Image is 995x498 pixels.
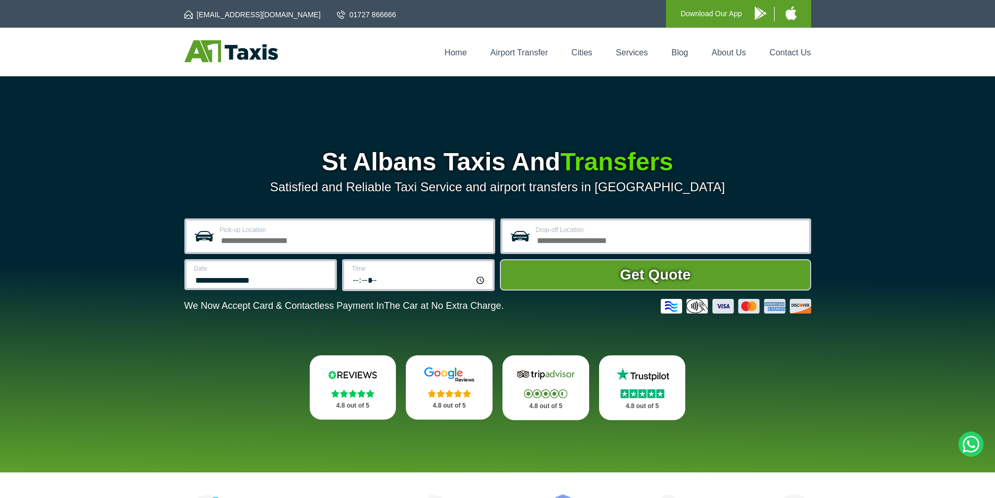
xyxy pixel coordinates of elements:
[611,367,674,383] img: Trustpilot
[184,300,504,311] p: We Now Accept Card & Contactless Payment In
[331,389,374,398] img: Stars
[712,48,746,57] a: About Us
[616,48,648,57] a: Services
[560,148,673,176] span: Transfers
[611,400,674,413] p: 4.8 out of 5
[417,399,481,412] p: 4.8 out of 5
[406,355,493,420] a: Google Stars 4.8 out of 5
[194,265,329,272] label: Date
[384,300,504,311] span: The Car at No Extra Charge.
[444,48,467,57] a: Home
[352,265,486,272] label: Time
[621,389,664,398] img: Stars
[310,355,396,420] a: Reviews.io Stars 4.8 out of 5
[681,7,742,20] p: Download Our App
[502,355,589,420] a: Tripadvisor Stars 4.8 out of 5
[524,389,567,398] img: Stars
[514,367,577,383] img: Tripadvisor
[571,48,592,57] a: Cities
[321,399,385,412] p: 4.8 out of 5
[500,259,811,291] button: Get Quote
[536,227,803,233] label: Drop-off Location
[321,367,384,383] img: Reviews.io
[337,9,396,20] a: 01727 866666
[428,389,471,398] img: Stars
[599,355,686,420] a: Trustpilot Stars 4.8 out of 5
[220,227,487,233] label: Pick-up Location
[184,40,278,62] img: A1 Taxis St Albans LTD
[184,180,811,194] p: Satisfied and Reliable Taxi Service and airport transfers in [GEOGRAPHIC_DATA]
[184,9,321,20] a: [EMAIL_ADDRESS][DOMAIN_NAME]
[514,400,578,413] p: 4.8 out of 5
[490,48,548,57] a: Airport Transfer
[671,48,688,57] a: Blog
[755,7,766,20] img: A1 Taxis Android App
[786,6,797,20] img: A1 Taxis iPhone App
[418,367,481,383] img: Google
[661,299,811,314] img: Credit And Debit Cards
[184,149,811,175] h1: St Albans Taxis And
[769,48,811,57] a: Contact Us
